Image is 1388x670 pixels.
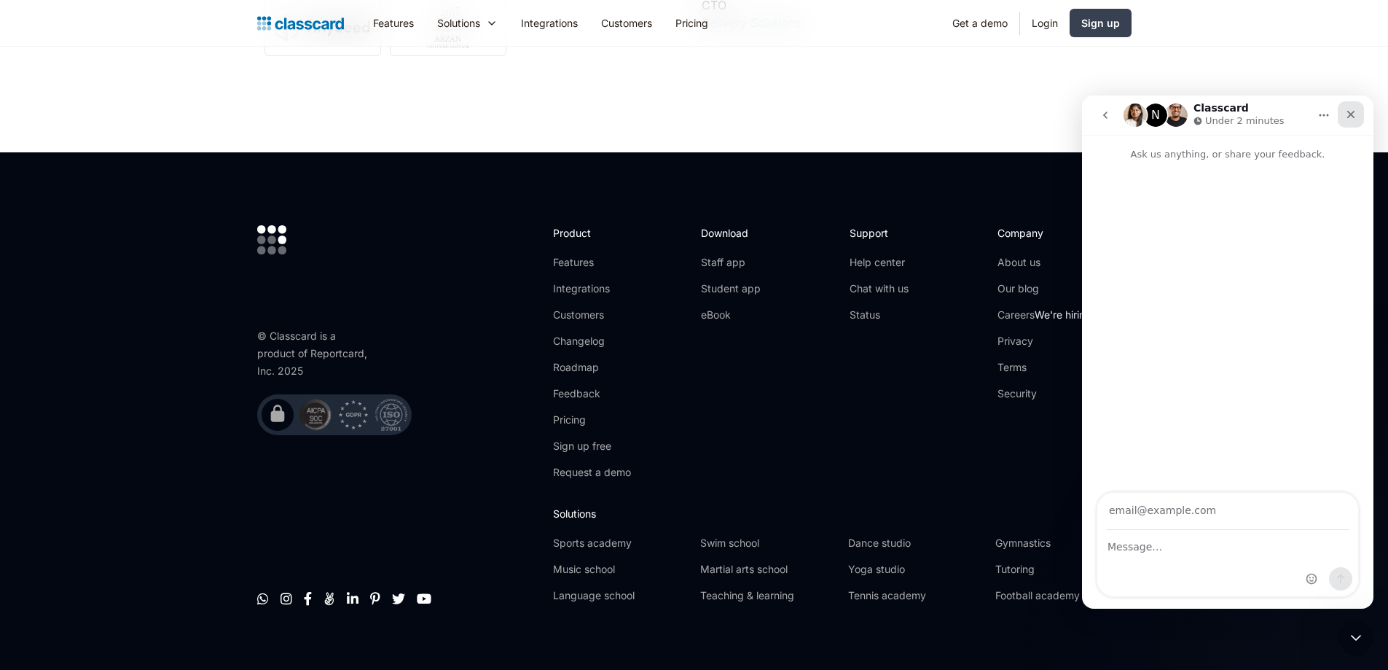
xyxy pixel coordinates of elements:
a: Sign up free [553,439,631,453]
a: Our blog [997,281,1094,296]
a: Pricing [553,413,631,427]
a: Gymnastics [995,536,1131,550]
a:  [324,591,335,606]
div: Sign up [1081,15,1120,31]
a:  [392,591,405,606]
div: © Classcard is a product of Reportcard, Inc. 2025 [257,327,374,380]
a: Sign up [1070,9,1132,37]
a:  [257,591,269,606]
a: Get a demo [941,7,1019,39]
a: Tutoring [995,562,1131,577]
a: Customers [589,7,664,39]
a: Login [1020,7,1070,39]
h2: Company [997,225,1094,241]
a: Football academy [995,588,1131,603]
a:  [304,591,312,606]
a:  [347,591,358,606]
a: Customers [553,308,631,322]
div: Solutions [437,15,480,31]
a: Student app [701,281,761,296]
h2: Download [701,225,761,241]
a:  [417,591,431,606]
h2: Solutions [553,506,1131,521]
a: Yoga studio [848,562,984,577]
a: Security [997,386,1094,401]
a: Swim school [700,536,836,550]
a: Request a demo [553,465,631,480]
a: Changelog [553,334,631,348]
div: Solutions [426,7,509,39]
a:  [370,591,380,606]
a: Roadmap [553,360,631,375]
a: Chat with us [850,281,909,296]
a: Tennis academy [848,588,984,603]
a: Status [850,308,909,322]
h2: Product [553,225,631,241]
a: Music school [553,562,689,577]
a: Terms [997,360,1094,375]
a: Teaching & learning [700,588,836,603]
a: Staff app [701,255,761,270]
a: Features [553,255,631,270]
a: Pricing [664,7,720,39]
h2: Support [850,225,909,241]
a: Integrations [553,281,631,296]
iframe: Intercom live chat [1338,620,1373,655]
a: eBook [701,308,761,322]
iframe: Intercom live chat [1082,96,1373,609]
a: About us [997,255,1094,270]
a: Sports academy [553,536,689,550]
a: Help center [850,255,909,270]
span: We're hiring! [1035,308,1094,321]
a: Language school [553,588,689,603]
a: home [257,13,344,34]
a: Dance studio [848,536,984,550]
a: CareersWe're hiring! [997,308,1094,322]
a: Features [361,7,426,39]
a: Privacy [997,334,1094,348]
a:  [281,591,292,606]
a: Martial arts school [700,562,836,577]
a: Integrations [509,7,589,39]
a: Feedback [553,386,631,401]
